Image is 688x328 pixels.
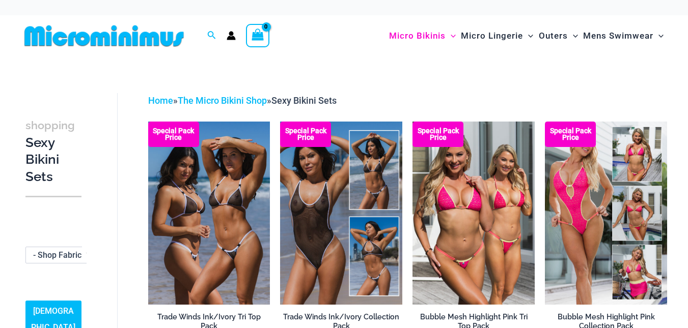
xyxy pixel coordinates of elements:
a: Search icon link [207,29,216,42]
a: Home [148,95,173,106]
span: - Shop Fabric Type [33,250,101,260]
nav: Site Navigation [385,19,668,53]
img: MM SHOP LOGO FLAT [20,24,188,47]
span: » » [148,95,337,106]
span: Menu Toggle [568,23,578,49]
a: Collection Pack F Collection Pack BCollection Pack B [545,122,667,305]
a: Micro LingerieMenu ToggleMenu Toggle [458,20,536,51]
h3: Sexy Bikini Sets [25,116,81,186]
b: Special Pack Price [545,128,596,141]
span: Mens Swimwear [583,23,653,49]
img: Collection Pack [280,122,402,305]
a: View Shopping Cart, empty [246,24,269,47]
b: Special Pack Price [412,128,463,141]
a: Tri Top Pack F Tri Top Pack BTri Top Pack B [412,122,535,305]
a: The Micro Bikini Shop [178,95,267,106]
span: Sexy Bikini Sets [271,95,337,106]
a: Collection Pack Collection Pack b (1)Collection Pack b (1) [280,122,402,305]
b: Special Pack Price [148,128,199,141]
span: shopping [25,119,75,132]
a: Mens SwimwearMenu ToggleMenu Toggle [581,20,666,51]
b: Special Pack Price [280,128,331,141]
a: Account icon link [227,31,236,40]
span: Micro Bikinis [389,23,446,49]
span: - Shop Fabric Type [25,247,97,263]
a: OutersMenu ToggleMenu Toggle [536,20,581,51]
span: Menu Toggle [446,23,456,49]
a: Top Bum Pack Top Bum Pack bTop Bum Pack b [148,122,270,305]
img: Collection Pack F [545,122,667,305]
span: Menu Toggle [653,23,664,49]
img: Top Bum Pack [148,122,270,305]
span: Micro Lingerie [461,23,523,49]
span: Outers [539,23,568,49]
span: Menu Toggle [523,23,533,49]
img: Tri Top Pack F [412,122,535,305]
a: Micro BikinisMenu ToggleMenu Toggle [387,20,458,51]
span: - Shop Fabric Type [26,247,96,263]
